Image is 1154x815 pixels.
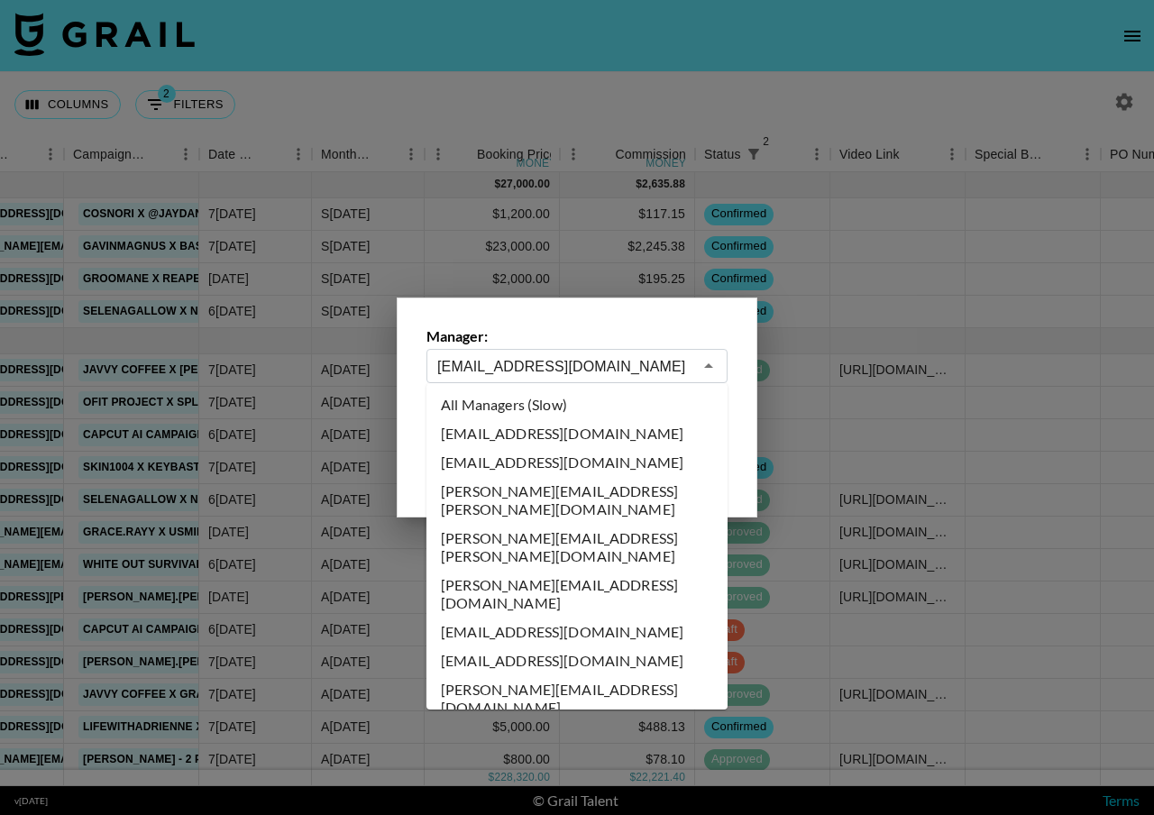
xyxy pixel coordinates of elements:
button: Close [696,353,721,379]
li: All Managers (Slow) [426,390,728,419]
li: [EMAIL_ADDRESS][DOMAIN_NAME] [426,646,728,675]
li: [EMAIL_ADDRESS][DOMAIN_NAME] [426,448,728,477]
li: [PERSON_NAME][EMAIL_ADDRESS][DOMAIN_NAME] [426,675,728,722]
li: [EMAIL_ADDRESS][DOMAIN_NAME] [426,419,728,448]
label: Manager: [426,327,728,345]
li: [PERSON_NAME][EMAIL_ADDRESS][PERSON_NAME][DOMAIN_NAME] [426,477,728,524]
li: [EMAIL_ADDRESS][DOMAIN_NAME] [426,618,728,646]
li: [PERSON_NAME][EMAIL_ADDRESS][DOMAIN_NAME] [426,571,728,618]
li: [PERSON_NAME][EMAIL_ADDRESS][PERSON_NAME][DOMAIN_NAME] [426,524,728,571]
